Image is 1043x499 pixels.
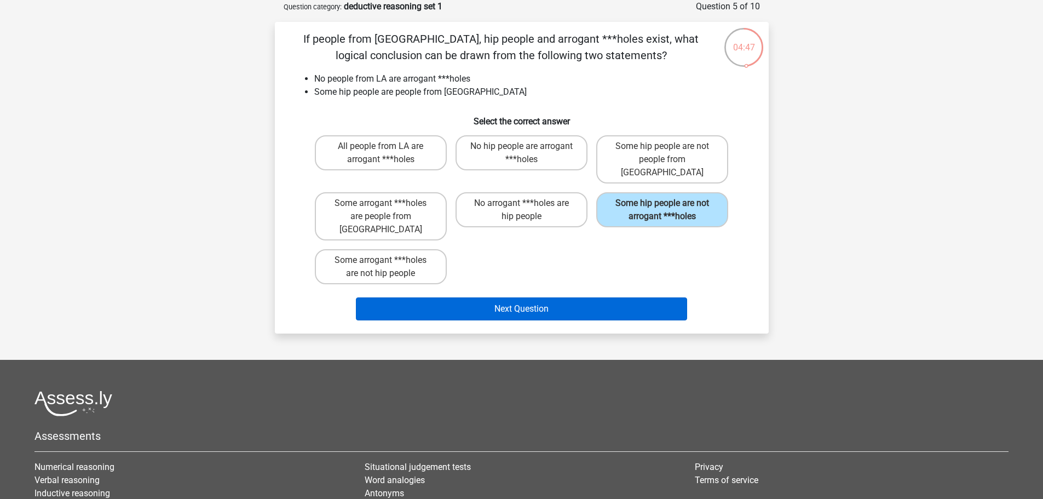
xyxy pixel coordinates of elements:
[314,72,751,85] li: No people from LA are arrogant ***holes
[596,192,728,227] label: Some hip people are not arrogant ***holes
[314,85,751,99] li: Some hip people are people from [GEOGRAPHIC_DATA]
[695,475,758,485] a: Terms of service
[723,27,764,54] div: 04:47
[365,462,471,472] a: Situational judgement tests
[292,107,751,127] h6: Select the correct answer
[456,135,587,170] label: No hip people are arrogant ***holes
[315,192,447,240] label: Some arrogant ***holes are people from [GEOGRAPHIC_DATA]
[365,475,425,485] a: Word analogies
[596,135,728,183] label: Some hip people are not people from [GEOGRAPHIC_DATA]
[365,488,404,498] a: Antonyms
[695,462,723,472] a: Privacy
[356,297,687,320] button: Next Question
[34,391,112,416] img: Assessly logo
[344,1,442,12] strong: deductive reasoning set 1
[456,192,587,227] label: No arrogant ***holes are hip people
[315,135,447,170] label: All people from LA are arrogant ***holes
[34,429,1009,443] h5: Assessments
[34,475,100,485] a: Verbal reasoning
[34,488,110,498] a: Inductive reasoning
[292,31,710,64] p: If people from [GEOGRAPHIC_DATA], hip people and arrogant ***holes exist, what logical conclusion...
[34,462,114,472] a: Numerical reasoning
[284,3,342,11] small: Question category:
[315,249,447,284] label: Some arrogant ***holes are not hip people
